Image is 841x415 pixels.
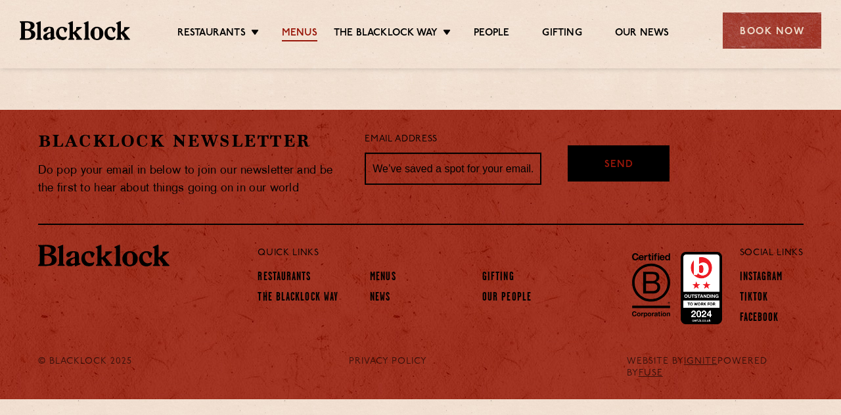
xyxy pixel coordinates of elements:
div: Book Now [723,12,821,49]
a: TikTok [740,291,769,306]
p: Quick Links [258,245,696,262]
a: IGNITE [684,356,717,366]
a: Instagram [740,271,783,285]
a: The Blacklock Way [334,27,438,41]
label: Email Address [365,132,437,147]
span: Send [604,158,633,173]
div: © Blacklock 2025 [28,356,159,379]
input: We’ve saved a spot for your email... [365,153,541,185]
a: Our News [615,27,670,41]
img: Accred_2023_2star.png [681,252,722,324]
div: WEBSITE BY POWERED BY [617,356,813,379]
h2: Blacklock Newsletter [38,130,346,153]
p: Do pop your email in below to join our newsletter and be the first to hear about things going on ... [38,162,346,197]
a: The Blacklock Way [258,291,338,306]
a: Menus [282,27,317,41]
a: Our People [482,291,532,306]
a: Facebook [740,312,779,326]
a: PRIVACY POLICY [349,356,427,368]
p: Social Links [740,245,804,262]
a: Gifting [542,27,581,41]
img: B-Corp-Logo-Black-RGB.svg [624,245,678,324]
a: Restaurants [177,27,246,41]
a: Menus [370,271,396,285]
a: People [474,27,509,41]
img: BL_Textured_Logo-footer-cropped.svg [38,245,170,267]
a: Gifting [482,271,514,285]
a: FUSE [639,368,663,378]
a: Restaurants [258,271,311,285]
img: BL_Textured_Logo-footer-cropped.svg [20,21,130,39]
a: News [370,291,390,306]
